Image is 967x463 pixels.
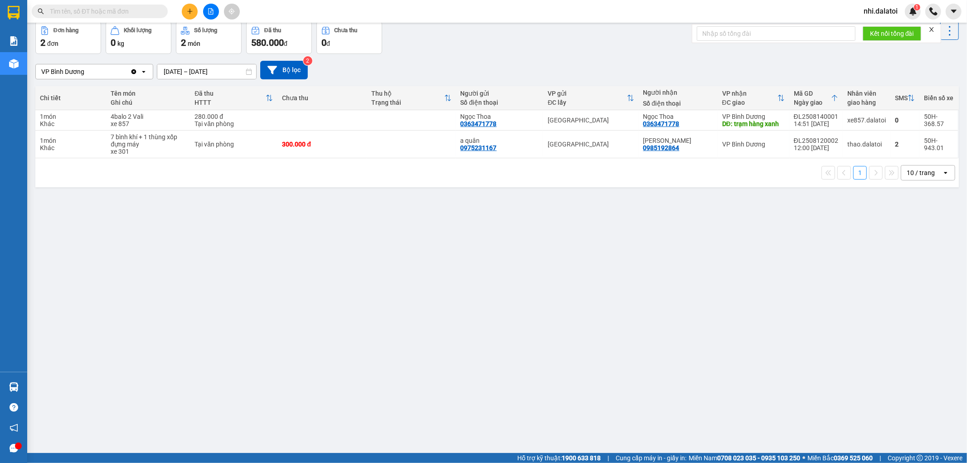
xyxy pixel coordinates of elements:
div: 0363471778 [461,120,497,127]
div: VP gửi [548,90,627,97]
sup: 2 [303,56,312,65]
div: 10 / trang [907,168,935,177]
input: Select a date range. [157,64,256,79]
th: Toggle SortBy [543,86,638,110]
span: ⚪️ [802,456,805,460]
span: plus [187,8,193,15]
div: 0 [895,117,915,124]
div: 50H-943.01 [924,137,953,151]
button: Đơn hàng2đơn [35,21,101,54]
span: đ [284,40,287,47]
span: notification [10,424,18,432]
button: Bộ lọc [260,61,308,79]
span: aim [228,8,235,15]
span: file-add [208,8,214,15]
th: Toggle SortBy [890,86,919,110]
button: plus [182,4,198,19]
svg: open [140,68,147,75]
div: Thu hộ [371,90,444,97]
input: Tìm tên, số ĐT hoặc mã đơn [50,6,157,16]
div: xe 857 [111,120,185,127]
input: Nhập số tổng đài [697,26,855,41]
div: Tại văn phòng [194,141,273,148]
div: Chưa thu [282,94,362,102]
input: Selected VP Bình Dương. [85,67,86,76]
div: 12:00 [DATE] [794,144,838,151]
div: giao hàng [847,99,886,106]
span: 1 [915,4,918,10]
div: VP Bình Dương [722,113,785,120]
div: SMS [895,94,908,102]
button: caret-down [946,4,962,19]
img: warehouse-icon [9,59,19,68]
span: | [607,453,609,463]
svg: open [942,169,949,176]
button: Đã thu580.000đ [246,21,312,54]
div: 50H-368.57 [924,113,953,127]
div: 1 món [40,113,102,120]
div: Chi tiết [40,94,102,102]
div: ĐC giao [722,99,777,106]
div: Số điện thoại [461,99,539,106]
div: Người gửi [461,90,539,97]
div: ĐL2508120002 [794,137,838,144]
img: logo-vxr [8,6,19,19]
span: đơn [47,40,58,47]
button: file-add [203,4,219,19]
span: | [880,453,881,463]
button: Chưa thu0đ [316,21,382,54]
div: xe857.dalatoi [847,117,886,124]
th: Toggle SortBy [718,86,789,110]
div: Đã thu [194,90,266,97]
img: icon-new-feature [909,7,917,15]
span: Miền Bắc [807,453,873,463]
span: 0 [321,37,326,48]
div: Số lượng [194,27,217,34]
span: search [38,8,44,15]
button: aim [224,4,240,19]
span: copyright [917,455,923,461]
div: Mã GD [794,90,831,97]
div: Khác [40,144,102,151]
span: 2 [181,37,186,48]
div: VP Bình Dương [41,67,84,76]
button: Kết nối tổng đài [863,26,921,41]
div: Người nhận [643,89,713,96]
span: caret-down [950,7,958,15]
div: Tại văn phòng [194,120,273,127]
div: Đơn hàng [53,27,78,34]
div: 1 món [40,137,102,144]
span: kg [117,40,124,47]
button: Khối lượng0kg [106,21,171,54]
div: Ngọc Thoa [461,113,539,120]
button: Số lượng2món [176,21,242,54]
span: Hỗ trợ kỹ thuật: [517,453,601,463]
div: thao.dalatoi [847,141,886,148]
div: Đã thu [264,27,281,34]
div: 280.000 đ [194,113,273,120]
div: Trạng thái [371,99,444,106]
span: 0 [111,37,116,48]
div: Biển số xe [924,94,953,102]
strong: 1900 633 818 [562,454,601,462]
div: 300.000 đ [282,141,362,148]
th: Toggle SortBy [190,86,277,110]
div: a quân [461,137,539,144]
div: VP nhận [722,90,777,97]
th: Toggle SortBy [789,86,843,110]
th: Toggle SortBy [367,86,456,110]
div: VP Bình Dương [722,141,785,148]
div: Ngày giao [794,99,831,106]
span: 580.000 [251,37,284,48]
div: 0985192864 [643,144,680,151]
strong: 0369 525 060 [834,454,873,462]
span: close [928,26,935,33]
span: món [188,40,200,47]
div: 7 bình khí + 1 thùng xốp đựng máy [111,133,185,148]
sup: 1 [914,4,920,10]
svg: Clear value [130,68,137,75]
span: message [10,444,18,453]
div: Ghi chú [111,99,185,106]
div: ĐC lấy [548,99,627,106]
div: HTTT [194,99,266,106]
